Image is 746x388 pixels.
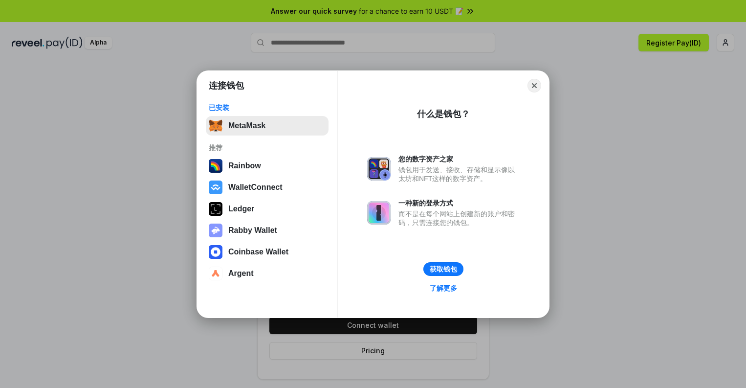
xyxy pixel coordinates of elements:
button: Rabby Wallet [206,221,329,240]
button: Coinbase Wallet [206,242,329,262]
div: 了解更多 [430,284,457,293]
button: Rainbow [206,156,329,176]
div: 钱包用于发送、接收、存储和显示像以太坊和NFT这样的数字资产。 [398,165,520,183]
div: Coinbase Wallet [228,248,288,256]
div: WalletConnect [228,183,283,192]
button: 获取钱包 [423,262,463,276]
div: 一种新的登录方式 [398,199,520,207]
img: svg+xml,%3Csvg%20width%3D%22120%22%20height%3D%22120%22%20viewBox%3D%220%200%20120%20120%22%20fil... [209,159,222,173]
h1: 连接钱包 [209,80,244,91]
img: svg+xml,%3Csvg%20fill%3D%22none%22%20height%3D%2233%22%20viewBox%3D%220%200%2035%2033%22%20width%... [209,119,222,133]
img: svg+xml,%3Csvg%20xmlns%3D%22http%3A%2F%2Fwww.w3.org%2F2000%2Fsvg%22%20fill%3D%22none%22%20viewBox... [367,201,391,225]
a: 了解更多 [424,282,463,295]
img: svg+xml,%3Csvg%20xmlns%3D%22http%3A%2F%2Fwww.w3.org%2F2000%2Fsvg%22%20fill%3D%22none%22%20viewBox... [209,224,222,237]
img: svg+xml,%3Csvg%20width%3D%2228%22%20height%3D%2228%22%20viewBox%3D%220%200%2028%2028%22%20fill%3D... [209,181,222,194]
div: 推荐 [209,143,326,152]
div: Rainbow [228,161,261,170]
img: svg+xml,%3Csvg%20width%3D%2228%22%20height%3D%2228%22%20viewBox%3D%220%200%2028%2028%22%20fill%3D... [209,245,222,259]
div: Rabby Wallet [228,226,277,235]
div: MetaMask [228,121,265,130]
div: Argent [228,269,254,278]
button: Close [527,79,541,92]
button: WalletConnect [206,178,329,197]
img: svg+xml,%3Csvg%20xmlns%3D%22http%3A%2F%2Fwww.w3.org%2F2000%2Fsvg%22%20fill%3D%22none%22%20viewBox... [367,157,391,181]
div: 而不是在每个网站上创建新的账户和密码，只需连接您的钱包。 [398,209,520,227]
div: 已安装 [209,103,326,112]
button: MetaMask [206,116,329,136]
img: svg+xml,%3Csvg%20width%3D%2228%22%20height%3D%2228%22%20viewBox%3D%220%200%2028%2028%22%20fill%3D... [209,267,222,280]
button: Ledger [206,199,329,219]
button: Argent [206,264,329,283]
div: 获取钱包 [430,265,457,274]
img: svg+xml,%3Csvg%20xmlns%3D%22http%3A%2F%2Fwww.w3.org%2F2000%2Fsvg%22%20width%3D%2228%22%20height%3... [209,202,222,216]
div: Ledger [228,205,254,213]
div: 您的数字资产之家 [398,155,520,163]
div: 什么是钱包？ [417,108,470,120]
